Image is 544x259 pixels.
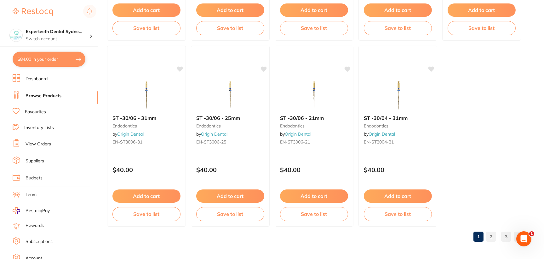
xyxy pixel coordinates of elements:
[448,21,516,35] button: Save to list
[26,208,50,214] span: RestocqPay
[196,166,264,173] p: $40.00
[112,131,144,137] span: by
[13,5,53,19] a: Restocq Logo
[280,3,348,17] button: Add to cart
[112,115,180,121] b: ST -30/06 - 31mm
[196,189,264,203] button: Add to cart
[473,230,484,243] a: 1
[196,115,240,121] span: ST -30/06 - 25mm
[201,131,227,137] a: Origin Dental
[280,207,348,221] button: Save to list
[117,131,144,137] a: Origin Dental
[280,21,348,35] button: Save to list
[13,52,85,67] button: $84.00 in your order
[26,36,89,42] p: Switch account
[196,21,264,35] button: Save to list
[516,231,531,246] iframe: Intercom live chat
[196,115,264,121] b: ST -30/06 - 25mm
[280,123,348,128] small: endodontics
[126,79,167,110] img: ST -30/06 - 31mm
[364,131,395,137] span: by
[210,79,251,110] img: ST -30/06 - 25mm
[364,189,432,203] button: Add to cart
[196,139,226,145] span: EN-ST3006-25
[196,131,227,137] span: by
[112,115,156,121] span: ST -30/06 - 31mm
[26,239,53,245] a: Subscriptions
[26,222,44,229] a: Rewards
[112,21,180,35] button: Save to list
[364,21,432,35] button: Save to list
[196,123,264,128] small: endodontics
[294,79,335,110] img: ST -30/06 - 21mm
[280,139,310,145] span: EN-ST3006-21
[364,207,432,221] button: Save to list
[364,139,394,145] span: EN-ST3004-31
[13,207,20,214] img: RestocqPay
[26,158,44,164] a: Suppliers
[112,189,180,203] button: Add to cart
[369,131,395,137] a: Origin Dental
[26,175,43,181] a: Budgets
[10,29,22,42] img: Experteeth Dental Sydney CBD
[13,207,50,214] a: RestocqPay
[26,76,48,82] a: Dashboard
[364,3,432,17] button: Add to cart
[280,115,324,121] span: ST -30/06 - 21mm
[280,189,348,203] button: Add to cart
[280,131,311,137] span: by
[364,115,408,121] span: ST -30/04 - 31mm
[285,131,311,137] a: Origin Dental
[529,231,534,236] span: 1
[196,3,264,17] button: Add to cart
[112,166,180,173] p: $40.00
[26,29,89,35] h4: Experteeth Dental Sydney CBD
[26,93,61,99] a: Browse Products
[112,123,180,128] small: endodontics
[486,230,496,243] a: 2
[364,115,432,121] b: ST -30/04 - 31mm
[448,3,516,17] button: Add to cart
[26,141,51,147] a: View Orders
[280,166,348,173] p: $40.00
[196,207,264,221] button: Save to list
[24,125,54,131] a: Inventory Lists
[112,207,180,221] button: Save to list
[112,3,180,17] button: Add to cart
[377,79,418,110] img: ST -30/04 - 31mm
[364,123,432,128] small: endodontics
[26,192,37,198] a: Team
[364,166,432,173] p: $40.00
[280,115,348,121] b: ST -30/06 - 21mm
[25,109,46,115] a: Favourites
[501,230,511,243] a: 3
[112,139,142,145] span: EN-ST3006-31
[13,8,53,16] img: Restocq Logo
